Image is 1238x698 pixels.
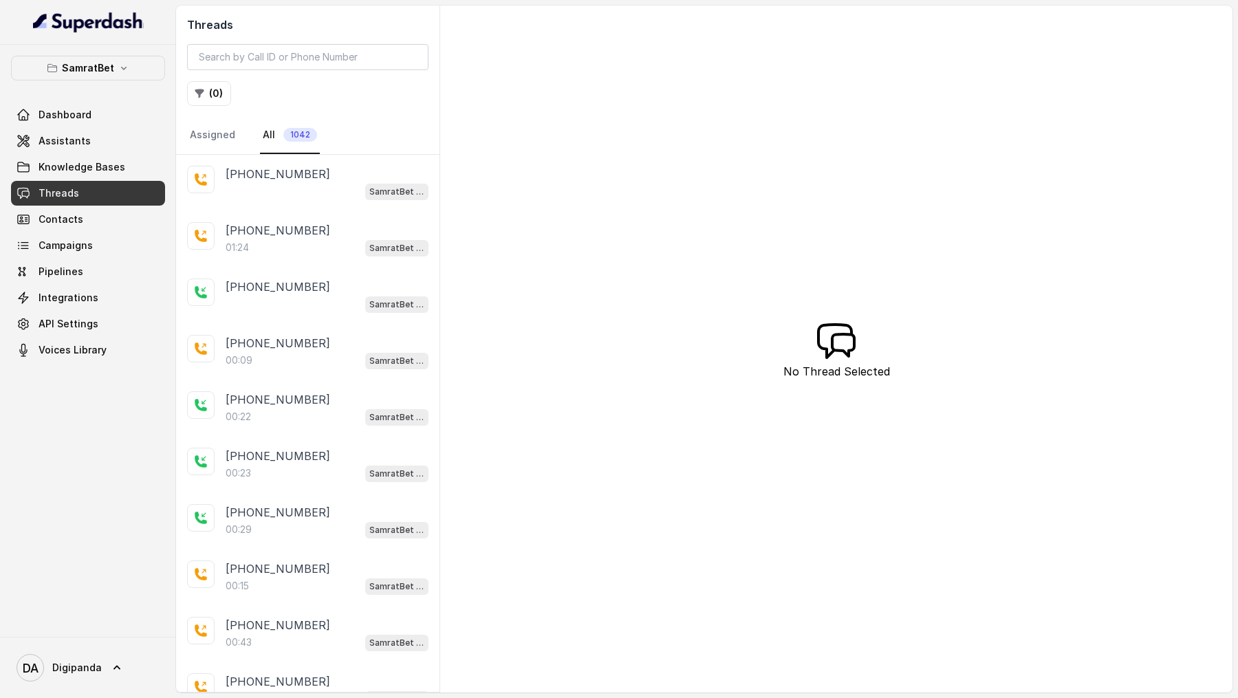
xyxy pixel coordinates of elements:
[369,636,424,650] p: SamratBet agent
[226,466,251,480] p: 00:23
[62,60,114,76] p: SamratBet
[226,335,330,351] p: [PHONE_NUMBER]
[39,317,98,331] span: API Settings
[11,129,165,153] a: Assistants
[11,338,165,362] a: Voices Library
[39,108,91,122] span: Dashboard
[369,185,424,199] p: SamratBet agent
[226,560,330,577] p: [PHONE_NUMBER]
[369,467,424,481] p: SamratBet agent
[226,673,330,690] p: [PHONE_NUMBER]
[226,391,330,408] p: [PHONE_NUMBER]
[187,44,428,70] input: Search by Call ID or Phone Number
[369,354,424,368] p: SamratBet agent
[11,285,165,310] a: Integrations
[11,259,165,284] a: Pipelines
[226,241,249,254] p: 01:24
[226,448,330,464] p: [PHONE_NUMBER]
[187,117,428,154] nav: Tabs
[39,186,79,200] span: Threads
[226,222,330,239] p: [PHONE_NUMBER]
[187,117,238,154] a: Assigned
[11,102,165,127] a: Dashboard
[11,181,165,206] a: Threads
[226,353,252,367] p: 00:09
[39,343,107,357] span: Voices Library
[11,233,165,258] a: Campaigns
[369,580,424,593] p: SamratBet agent
[226,279,330,295] p: [PHONE_NUMBER]
[187,81,231,106] button: (0)
[39,160,125,174] span: Knowledge Bases
[369,411,424,424] p: SamratBet agent
[226,635,252,649] p: 00:43
[39,134,91,148] span: Assistants
[33,11,144,33] img: light.svg
[39,239,93,252] span: Campaigns
[226,410,251,424] p: 00:22
[52,661,102,675] span: Digipanda
[11,56,165,80] button: SamratBet
[11,155,165,179] a: Knowledge Bases
[11,312,165,336] a: API Settings
[39,291,98,305] span: Integrations
[11,648,165,687] a: Digipanda
[39,212,83,226] span: Contacts
[783,363,890,380] p: No Thread Selected
[11,207,165,232] a: Contacts
[369,298,424,312] p: SamratBet agent
[39,265,83,279] span: Pipelines
[226,166,330,182] p: [PHONE_NUMBER]
[226,579,249,593] p: 00:15
[369,523,424,537] p: SamratBet agent
[23,661,39,675] text: DA
[283,128,317,142] span: 1042
[187,17,428,33] h2: Threads
[226,617,330,633] p: [PHONE_NUMBER]
[226,504,330,521] p: [PHONE_NUMBER]
[260,117,320,154] a: All1042
[226,523,252,536] p: 00:29
[369,241,424,255] p: SamratBet agent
